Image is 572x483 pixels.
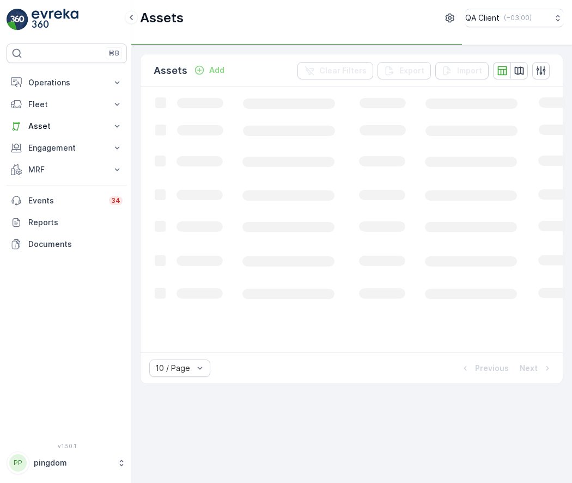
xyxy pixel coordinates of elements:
p: Reports [28,217,123,228]
button: Operations [7,72,127,94]
p: Fleet [28,99,105,110]
button: Import [435,62,489,79]
button: Next [519,362,554,375]
p: Events [28,195,102,206]
p: pingdom [34,457,112,468]
button: PPpingdom [7,451,127,474]
p: QA Client [465,13,500,23]
button: QA Client(+03:00) [465,9,563,27]
img: logo_light-DOdMpM7g.png [32,9,78,30]
button: Export [378,62,431,79]
p: 34 [111,196,120,205]
button: Clear Filters [297,62,373,79]
a: Documents [7,233,127,255]
span: v 1.50.1 [7,443,127,449]
p: Next [520,363,538,374]
a: Reports [7,212,127,233]
p: Clear Filters [319,65,367,76]
p: ( +03:00 ) [504,14,532,22]
p: Operations [28,77,105,88]
img: logo [7,9,28,30]
button: Previous [459,362,510,375]
p: Export [399,65,424,76]
p: Previous [475,363,509,374]
div: PP [9,454,27,472]
p: Asset [28,121,105,132]
button: MRF [7,159,127,181]
p: MRF [28,164,105,175]
a: Events34 [7,190,127,212]
button: Asset [7,115,127,137]
p: Engagement [28,143,105,153]
button: Add [190,64,229,77]
button: Fleet [7,94,127,115]
p: Assets [140,9,184,27]
p: Documents [28,239,123,250]
p: Assets [154,63,187,78]
p: Import [457,65,482,76]
p: ⌘B [108,49,119,58]
p: Add [209,65,224,76]
button: Engagement [7,137,127,159]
